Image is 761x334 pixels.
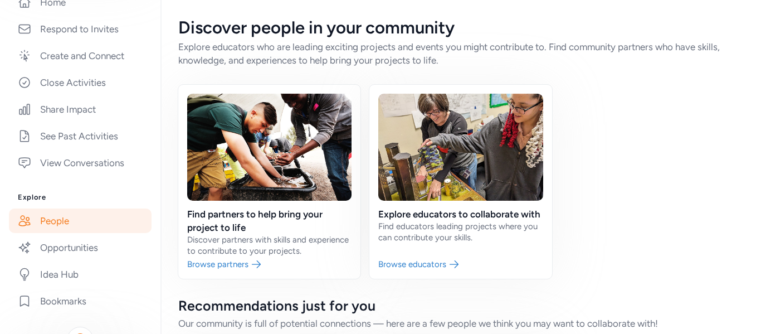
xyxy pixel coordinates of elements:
a: See Past Activities [9,124,152,148]
h3: Explore [18,193,143,202]
a: Create and Connect [9,43,152,68]
a: Opportunities [9,235,152,260]
div: Discover people in your community [178,18,743,38]
a: View Conversations [9,151,152,175]
a: People [9,209,152,233]
div: Recommendations just for you [178,297,743,314]
a: Bookmarks [9,289,152,313]
a: Idea Hub [9,262,152,287]
div: Explore educators who are leading exciting projects and events you might contribute to. Find comm... [178,40,743,67]
div: Our community is full of potential connections — here are a few people we think you may want to c... [178,317,743,330]
a: Share Impact [9,97,152,122]
a: Respond to Invites [9,17,152,41]
a: Close Activities [9,70,152,95]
